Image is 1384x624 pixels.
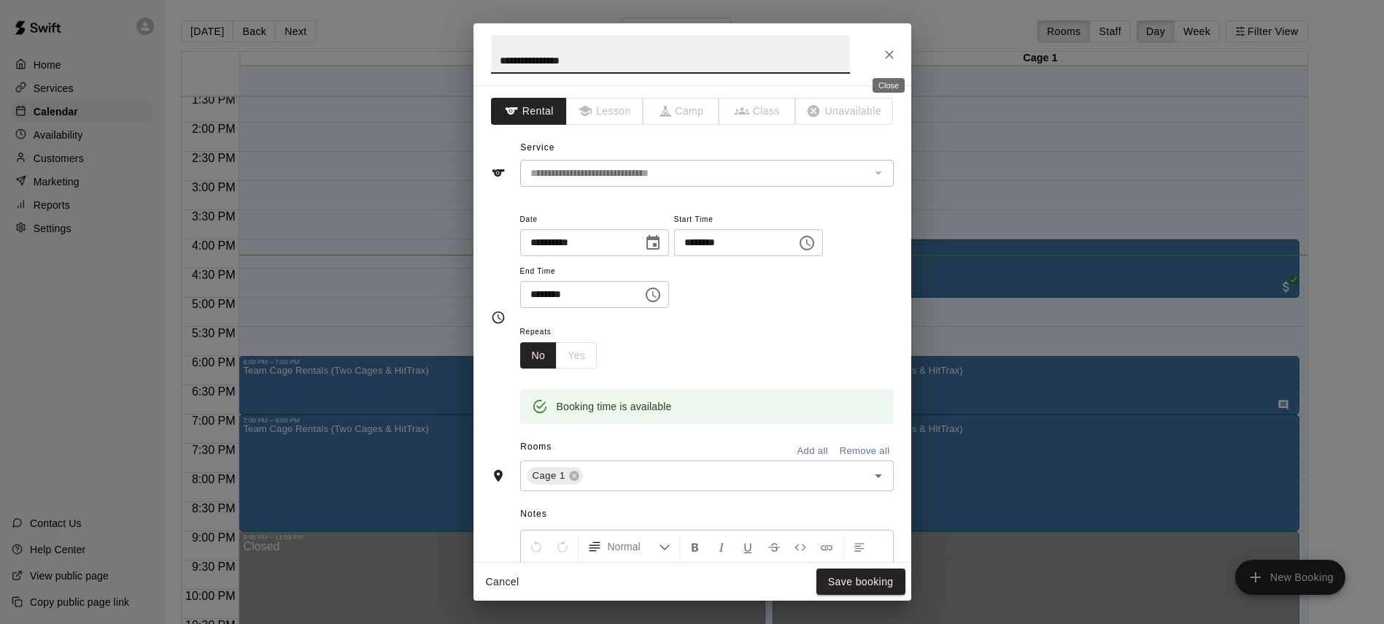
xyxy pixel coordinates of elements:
button: Right Align [550,560,575,586]
span: The type of an existing booking cannot be changed [643,98,720,125]
button: Format Strikethrough [762,534,786,560]
button: Cancel [479,569,526,596]
button: Insert Code [788,534,813,560]
svg: Timing [491,310,506,325]
button: Add all [789,440,836,463]
span: Cage 1 [527,469,571,483]
span: Start Time [674,210,823,230]
svg: Service [491,166,506,180]
svg: Rooms [491,469,506,483]
button: Open [868,466,889,486]
span: Repeats [520,323,609,342]
button: Insert Link [814,534,839,560]
div: Booking time is available [557,393,672,420]
button: No [520,342,557,369]
button: Format Bold [683,534,708,560]
span: Notes [520,503,893,526]
button: Left Align [847,534,872,560]
span: Rooms [520,442,552,452]
button: Save booking [816,569,905,596]
span: Service [520,142,554,153]
span: Normal [608,539,659,554]
button: Choose date, selected date is Aug 20, 2025 [638,228,668,258]
span: The type of an existing booking cannot be changed [796,98,894,125]
button: Close [876,42,902,68]
button: Rental [491,98,568,125]
button: Justify Align [576,560,601,586]
button: Formatting Options [581,534,676,560]
div: Close [873,78,905,93]
span: End Time [520,262,669,282]
span: Date [520,210,669,230]
button: Undo [524,534,549,560]
button: Redo [550,534,575,560]
button: Choose time, selected time is 5:00 PM [638,280,668,309]
button: Center Align [524,560,549,586]
div: The service of an existing booking cannot be changed [520,160,894,187]
div: outlined button group [520,342,598,369]
button: Format Underline [735,534,760,560]
button: Remove all [836,440,894,463]
span: The type of an existing booking cannot be changed [719,98,796,125]
div: Cage 1 [527,467,583,485]
span: The type of an existing booking cannot be changed [567,98,643,125]
button: Choose time, selected time is 4:00 PM [792,228,821,258]
button: Format Italics [709,534,734,560]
